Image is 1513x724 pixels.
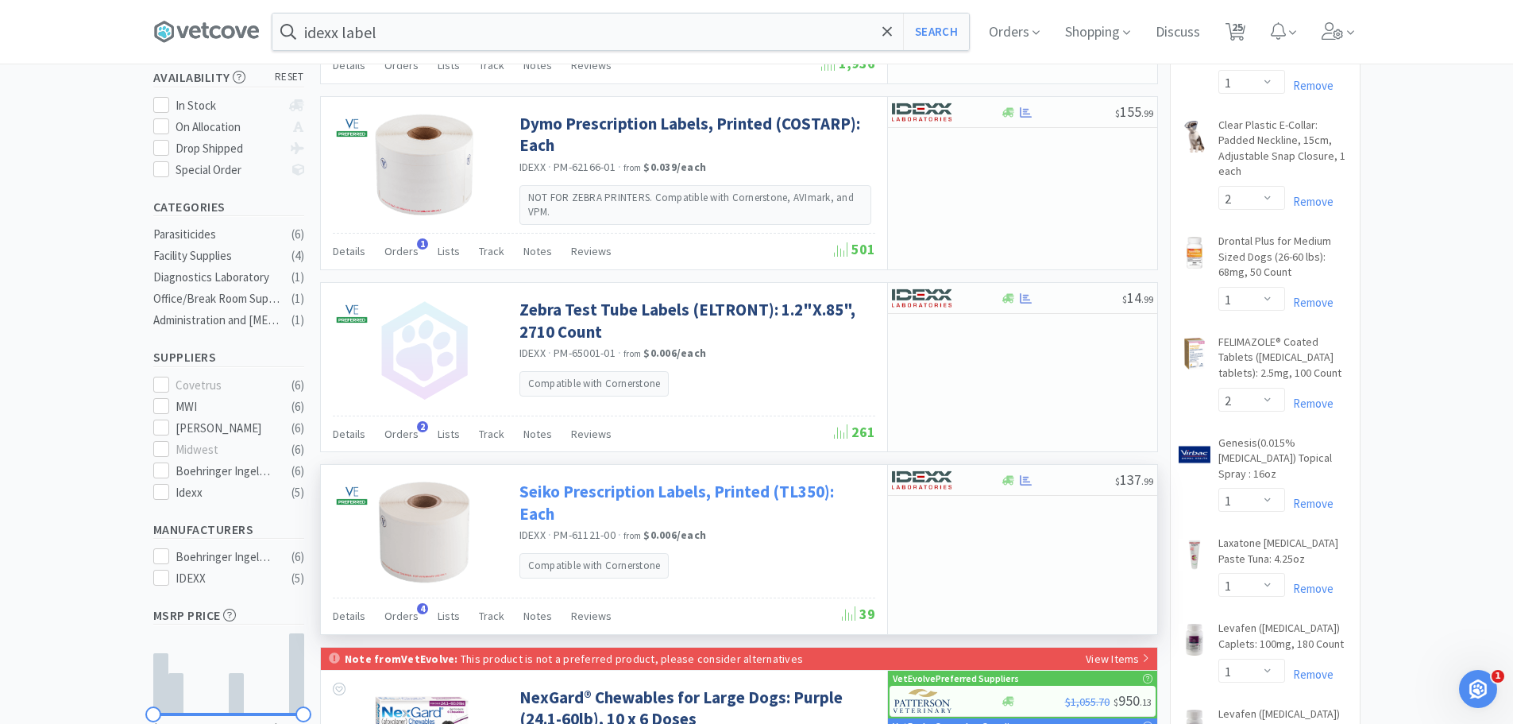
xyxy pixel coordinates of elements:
div: Drop Shipped [176,139,281,158]
div: MWI [176,397,274,416]
img: 13250b0087d44d67bb1668360c5632f9_13.png [892,286,951,310]
span: 1 [417,238,428,250]
span: 39 [842,605,875,623]
span: · [548,528,551,542]
div: ( 6 ) [291,225,304,244]
span: · [618,528,621,542]
div: Administration and [MEDICAL_DATA] [153,311,282,330]
span: Orders [384,609,419,623]
span: $1,055.70 [1065,695,1110,709]
div: ( 1 ) [291,311,304,330]
span: Details [333,58,365,72]
span: 155 [1115,103,1153,121]
iframe: Intercom live chat [1459,670,1497,708]
a: Drontal Plus for Medium Sized Dogs (26-60 lbs): 68mg, 50 Count [1218,234,1352,287]
img: af3b540510dc4d36a812bab5225a52cc_51459.jpeg [1179,539,1210,571]
span: Notes [523,609,552,623]
img: no_image.png [372,299,476,402]
div: Boehringer Ingelheim [176,462,274,481]
span: Reviews [571,58,612,72]
span: 261 [834,423,875,441]
input: Search by item, sku, manufacturer, ingredient, size... [272,14,969,50]
a: IDEXX [519,346,546,360]
p: Compatible with Cornerstone [528,377,661,391]
img: 5fd2b1e9f368496f99ea506355492463_632585.jpeg [1179,237,1210,269]
div: IDEXX [176,569,274,588]
span: Track [479,58,504,72]
span: Reviews [571,244,612,258]
div: ( 6 ) [291,440,304,459]
a: Discuss [1149,25,1206,40]
img: 13250b0087d44d67bb1668360c5632f9_13.png [892,468,951,492]
div: On Allocation [176,118,281,137]
a: Remove [1285,78,1334,93]
h5: Categories [153,198,304,216]
span: $ [1115,107,1120,119]
p: This product is not a preferred product, please consider alternatives [461,652,803,666]
p: NOT FOR ZEBRA PRINTERS. Compatible with Cornerstone, AVImark, and VPM. [528,191,863,219]
span: Orders [384,244,419,258]
div: Parasiticides [153,225,282,244]
div: Boehringer Ingelheim [176,548,274,567]
a: Remove [1285,396,1334,411]
img: badf310d0ea842e9930d5bc0481873db_341.png [333,109,371,147]
div: ( 1 ) [291,289,304,308]
div: Special Order [176,161,281,180]
span: 2 [417,421,428,432]
div: ( 6 ) [291,376,304,395]
span: PM-65001-01 [554,346,616,360]
span: Orders [384,58,419,72]
span: $ [1114,696,1118,708]
span: from [623,348,641,359]
img: 13250b0087d44d67bb1668360c5632f9_13.png [892,100,951,124]
div: [PERSON_NAME] [176,419,274,438]
span: · [548,160,551,174]
span: Notes [523,427,552,441]
span: Lists [438,427,460,441]
a: Remove [1285,194,1334,209]
div: Facility Supplies [153,246,282,265]
span: Lists [438,609,460,623]
img: 91d546d9fa5e43d19e6c23f5f1523a2b_330543.jpeg [1179,121,1210,153]
a: Remove [1285,581,1334,596]
a: Remove [1285,295,1334,310]
a: 25 [1219,27,1252,41]
div: ( 5 ) [291,569,304,588]
span: . 99 [1141,293,1153,305]
button: Search [903,14,969,50]
span: PM-61121-00 [554,528,616,542]
span: Track [479,244,504,258]
span: Orders [384,427,419,441]
div: Idexx [176,483,274,502]
img: e8cafeeea5f449448763dd32ffb8ab1b_657205.png [372,113,476,216]
span: . 99 [1141,107,1153,119]
img: badf310d0ea842e9930d5bc0481873db_341.png [333,477,371,515]
div: ( 6 ) [291,419,304,438]
strong: $0.006 / each [643,346,706,360]
h5: Manufacturers [153,521,304,539]
span: 1 [1492,670,1504,683]
span: from [623,162,641,173]
a: Seiko Prescription Labels, Printed (TL350): Each [519,481,871,525]
div: ( 1 ) [291,268,304,287]
span: Details [333,244,365,258]
h5: Availability [153,68,304,87]
div: In Stock [176,96,281,115]
span: PM-62166-01 [554,160,616,174]
span: Lists [438,244,460,258]
img: badf310d0ea842e9930d5bc0481873db_341.png [333,295,371,333]
span: $ [1115,475,1120,487]
span: 14 [1122,288,1153,307]
span: . 13 [1140,696,1152,708]
div: Diagnostics Laboratory [153,268,282,287]
span: Details [333,427,365,441]
a: Clear Plastic E-Collar: Padded Neckline, 15cm, Adjustable Snap Closure, 1 each [1218,118,1352,186]
span: . 99 [1141,475,1153,487]
div: ( 6 ) [291,548,304,567]
img: a8e75aceb60e45929071f7e8048149d4_657190.png [372,481,476,584]
span: Lists [438,58,460,72]
a: Laxatone [MEDICAL_DATA] Paste Tuna: 4.25oz [1218,536,1352,573]
div: Midwest [176,440,274,459]
img: f5e969b455434c6296c6d81ef179fa71_3.png [894,689,953,713]
a: IDEXX [519,528,546,542]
